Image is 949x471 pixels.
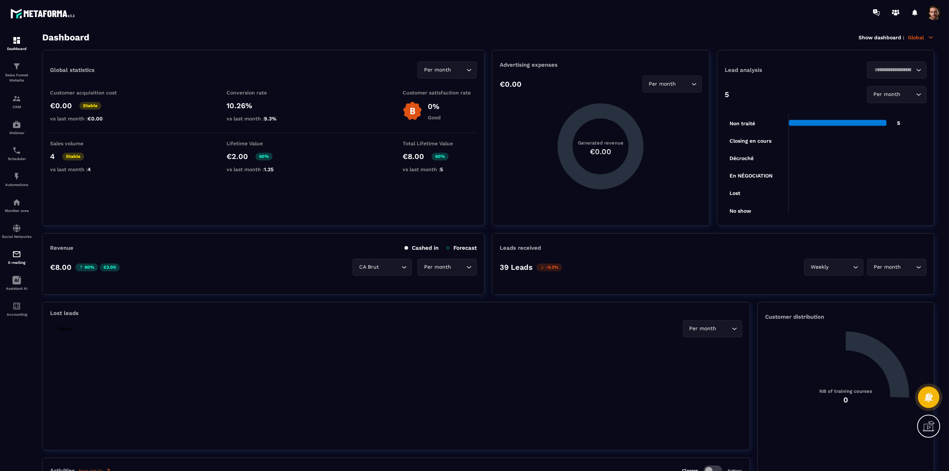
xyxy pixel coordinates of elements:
[867,86,926,103] div: Search for option
[730,208,751,214] tspan: No show
[75,263,98,271] p: 60%
[872,263,902,271] span: Per month
[42,32,89,43] h3: Dashboard
[2,296,32,322] a: accountantaccountantAccounting
[2,183,32,187] p: Automations
[2,131,32,135] p: Webinar
[730,155,754,161] tspan: Décroché
[264,166,274,172] span: 1.25
[50,245,73,251] p: Revenue
[902,90,914,99] input: Search for option
[404,245,439,251] p: Cashed in
[403,140,477,146] p: Total Lifetime Value
[12,62,21,71] img: formation
[50,166,124,172] p: vs last month :
[2,286,32,291] p: Assistant AI
[500,62,701,68] p: Advertising expenses
[431,153,449,160] p: 60%
[12,250,21,259] img: email
[500,263,533,272] p: 39 Leads
[2,192,32,218] a: automationsautomationsMember area
[804,259,863,276] div: Search for option
[50,152,55,161] p: 4
[2,115,32,140] a: automationsautomationsWebinar
[12,146,21,155] img: scheduler
[226,101,301,110] p: 10.26%
[12,172,21,181] img: automations
[2,105,32,109] p: CRM
[2,166,32,192] a: automationsautomationsAutomations
[12,36,21,45] img: formation
[725,67,826,73] p: Lead analysis
[2,89,32,115] a: formationformationCRM
[403,90,477,96] p: Customer satisfaction rate
[2,312,32,316] p: Accounting
[2,209,32,213] p: Member area
[12,120,21,129] img: automations
[683,320,742,337] div: Search for option
[417,259,477,276] div: Search for option
[446,245,477,251] p: Forecast
[730,120,755,126] tspan: Non traité
[725,90,729,99] p: 5
[100,263,120,271] p: €3.00
[536,263,562,271] p: -9.3%
[2,261,32,265] p: E-mailing
[809,263,830,271] span: Weekly
[453,66,464,74] input: Search for option
[2,47,32,51] p: Dashboard
[688,325,718,333] span: Per month
[50,90,124,96] p: Customer acquisition cost
[403,166,477,172] p: vs last month :
[867,62,926,79] div: Search for option
[226,152,248,161] p: €2.00
[50,67,95,73] p: Global statistics
[422,263,453,271] span: Per month
[357,263,380,271] span: CA Brut
[226,90,301,96] p: Conversion rate
[255,153,272,160] p: 60%
[54,325,76,333] p: Stable
[730,173,773,179] tspan: En NÉGOCIATION
[2,73,32,83] p: Sales Funnel Website
[50,310,79,316] p: Lost leads
[2,244,32,270] a: emailemailE-mailing
[2,140,32,166] a: schedulerschedulerScheduler
[417,62,477,79] div: Search for option
[403,152,424,161] p: €8.00
[453,263,464,271] input: Search for option
[902,263,914,271] input: Search for option
[872,66,914,74] input: Search for option
[226,166,301,172] p: vs last month :
[730,190,740,196] tspan: Lost
[87,116,103,122] span: €0.00
[765,314,926,320] p: Customer distribution
[422,66,453,74] span: Per month
[642,76,702,93] div: Search for option
[859,34,904,40] p: Show dashboard :
[2,270,32,296] a: Assistant AI
[403,101,422,121] img: b-badge-o.b3b20ee6.svg
[226,140,301,146] p: Lifetime Value
[730,138,771,144] tspan: Closing en cours
[79,102,101,110] p: Stable
[50,116,124,122] p: vs last month :
[87,166,91,172] span: 4
[12,94,21,103] img: formation
[50,263,72,272] p: €8.00
[2,235,32,239] p: Social Networks
[353,259,412,276] div: Search for option
[428,102,441,111] p: 0%
[2,218,32,244] a: social-networksocial-networkSocial Networks
[718,325,730,333] input: Search for option
[62,153,84,160] p: Stable
[12,224,21,233] img: social-network
[2,56,32,89] a: formationformationSales Funnel Website
[678,80,690,88] input: Search for option
[872,90,902,99] span: Per month
[428,115,441,120] p: Good
[12,302,21,311] img: accountant
[50,101,72,110] p: €0.00
[12,198,21,207] img: automations
[50,140,124,146] p: Sales volume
